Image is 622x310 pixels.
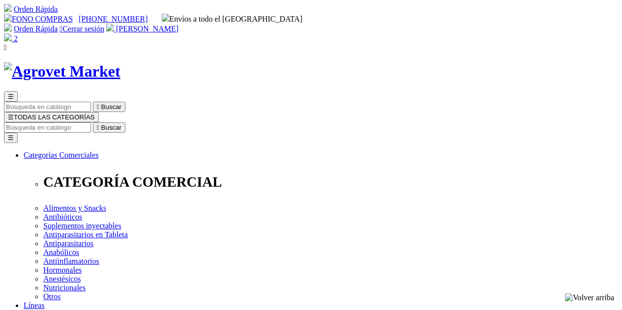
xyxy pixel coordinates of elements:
[97,103,99,111] i: 
[14,34,18,43] span: 2
[93,122,125,133] button:  Buscar
[43,213,82,221] a: Antibióticos
[24,301,45,310] a: Líneas
[43,292,61,301] a: Otros
[4,24,12,31] img: shopping-cart.svg
[43,266,82,274] a: Hormonales
[59,25,62,33] i: 
[43,230,128,239] a: Antiparasitarios en Tableta
[4,33,12,41] img: shopping-bag.svg
[43,174,618,190] p: CATEGORÍA COMERCIAL
[8,93,14,100] span: ☰
[4,14,12,22] img: phone.svg
[24,151,98,159] a: Categorías Comerciales
[4,43,7,52] i: 
[59,25,104,33] a: Cerrar sesión
[97,124,99,131] i: 
[43,222,121,230] a: Suplementos inyectables
[43,283,86,292] a: Nutricionales
[8,113,14,121] span: ☰
[43,275,81,283] a: Anestésicos
[162,14,170,22] img: delivery-truck.svg
[4,62,120,81] img: Agrovet Market
[4,34,18,43] a: 2
[43,257,99,265] a: Antiinflamatorios
[106,25,178,33] a: [PERSON_NAME]
[106,24,114,31] img: user.svg
[4,112,99,122] button: ☰TODAS LAS CATEGORÍAS
[565,293,614,302] img: Volver arriba
[101,103,121,111] span: Buscar
[4,122,91,133] input: Buscar
[43,248,79,256] a: Anabólicos
[14,25,58,33] a: Orden Rápida
[79,15,148,23] a: [PHONE_NUMBER]
[101,124,121,131] span: Buscar
[4,4,12,12] img: shopping-cart.svg
[116,25,178,33] span: [PERSON_NAME]
[93,102,125,112] button:  Buscar
[4,15,73,23] a: FONO COMPRAS
[14,5,58,13] a: Orden Rápida
[162,15,303,23] span: Envíos a todo el [GEOGRAPHIC_DATA]
[4,133,18,143] button: ☰
[4,102,91,112] input: Buscar
[4,91,18,102] button: ☰
[43,239,93,248] a: Antiparasitarios
[43,204,106,212] a: Alimentos y Snacks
